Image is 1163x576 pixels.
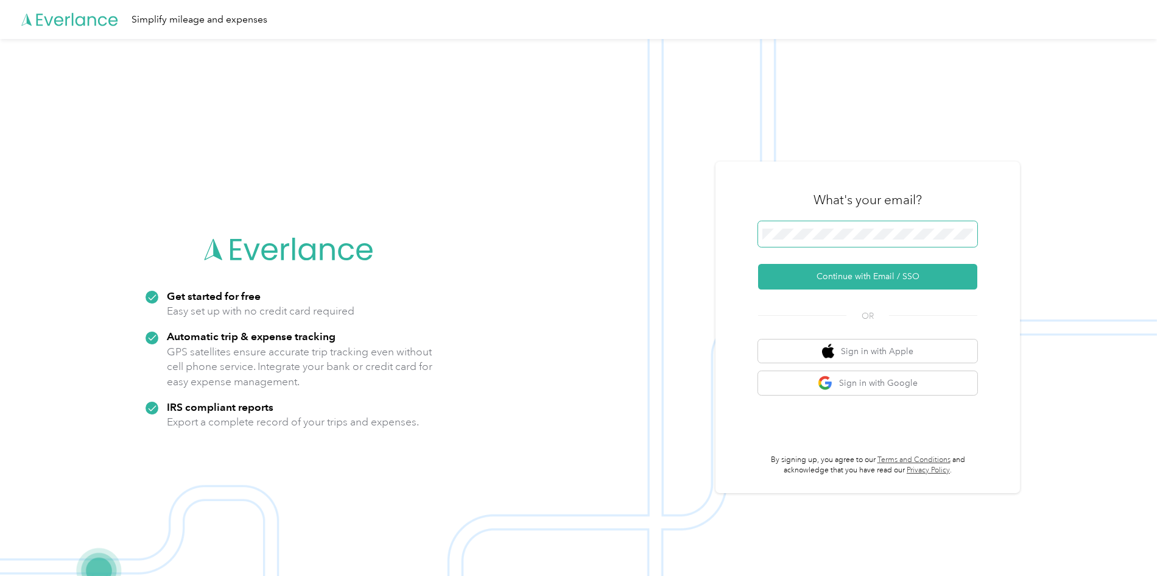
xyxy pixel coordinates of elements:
[822,344,834,359] img: apple logo
[758,264,977,290] button: Continue with Email / SSO
[877,455,950,464] a: Terms and Conditions
[167,414,419,430] p: Export a complete record of your trips and expenses.
[167,330,336,343] strong: Automatic trip & expense tracking
[167,400,273,413] strong: IRS compliant reports
[167,304,354,319] p: Easy set up with no credit card required
[758,455,977,476] p: By signing up, you agree to our and acknowledge that you have read our .
[132,12,267,27] div: Simplify mileage and expenses
[907,466,950,475] a: Privacy Policy
[818,375,833,391] img: google logo
[758,371,977,395] button: google logoSign in with Google
[167,344,433,389] p: GPS satellites ensure accurate trip tracking even without cell phone service. Integrate your bank...
[167,290,261,302] strong: Get started for free
[813,191,922,208] h3: What's your email?
[846,310,889,322] span: OR
[758,340,977,363] button: apple logoSign in with Apple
